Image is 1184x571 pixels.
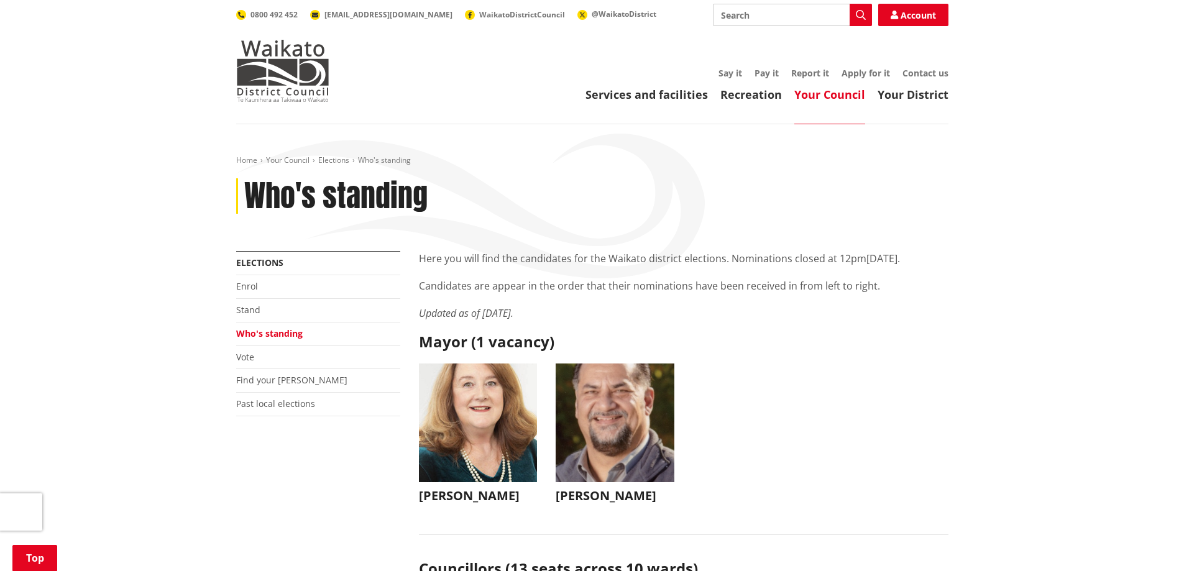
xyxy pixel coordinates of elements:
[244,178,428,214] h1: Who's standing
[236,155,257,165] a: Home
[755,67,779,79] a: Pay it
[791,67,829,79] a: Report it
[358,155,411,165] span: Who's standing
[794,87,865,102] a: Your Council
[419,251,948,266] p: Here you will find the candidates for the Waikato district elections. Nominations closed at 12pm[...
[585,87,708,102] a: Services and facilities
[236,304,260,316] a: Stand
[718,67,742,79] a: Say it
[479,9,565,20] span: WaikatoDistrictCouncil
[419,306,513,320] em: Updated as of [DATE].
[419,488,538,503] h3: [PERSON_NAME]
[236,155,948,166] nav: breadcrumb
[465,9,565,20] a: WaikatoDistrictCouncil
[318,155,349,165] a: Elections
[236,40,329,102] img: Waikato District Council - Te Kaunihera aa Takiwaa o Waikato
[419,278,948,293] p: Candidates are appear in the order that their nominations have been received in from left to right.
[878,4,948,26] a: Account
[236,9,298,20] a: 0800 492 452
[842,67,890,79] a: Apply for it
[556,363,674,482] img: WO-M__BECH_A__EWN4j
[720,87,782,102] a: Recreation
[236,257,283,268] a: Elections
[12,545,57,571] a: Top
[713,4,872,26] input: Search input
[1127,519,1172,564] iframe: Messenger Launcher
[324,9,452,20] span: [EMAIL_ADDRESS][DOMAIN_NAME]
[236,280,258,292] a: Enrol
[577,9,656,19] a: @WaikatoDistrict
[592,9,656,19] span: @WaikatoDistrict
[419,331,554,352] strong: Mayor (1 vacancy)
[419,363,538,509] button: [PERSON_NAME]
[556,363,674,509] button: [PERSON_NAME]
[250,9,298,20] span: 0800 492 452
[419,363,538,482] img: WO-M__CHURCH_J__UwGuY
[236,374,347,386] a: Find your [PERSON_NAME]
[236,398,315,409] a: Past local elections
[266,155,310,165] a: Your Council
[878,87,948,102] a: Your District
[902,67,948,79] a: Contact us
[310,9,452,20] a: [EMAIL_ADDRESS][DOMAIN_NAME]
[236,327,303,339] a: Who's standing
[556,488,674,503] h3: [PERSON_NAME]
[236,351,254,363] a: Vote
